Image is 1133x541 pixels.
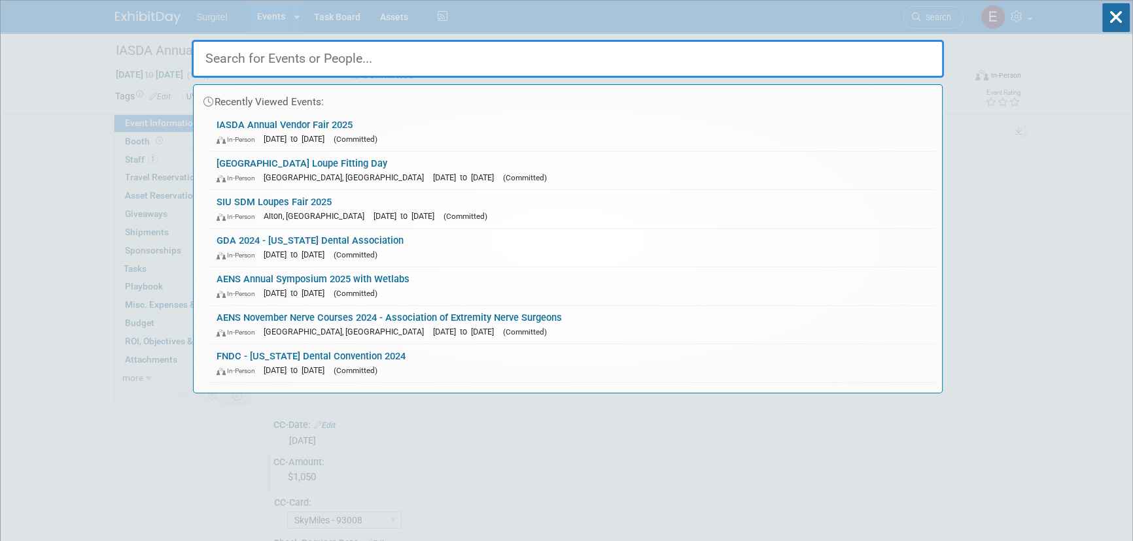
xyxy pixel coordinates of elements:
[217,174,261,182] span: In-Person
[503,327,547,336] span: (Committed)
[503,173,547,182] span: (Committed)
[217,289,261,298] span: In-Person
[217,251,261,259] span: In-Person
[334,366,377,375] span: (Committed)
[264,250,331,259] span: [DATE] to [DATE]
[210,229,935,267] a: GDA 2024 - [US_STATE] Dental Association In-Person [DATE] to [DATE] (Committed)
[200,85,935,113] div: Recently Viewed Events:
[444,212,487,221] span: (Committed)
[433,172,500,182] span: [DATE] to [DATE]
[374,211,441,221] span: [DATE] to [DATE]
[217,212,261,221] span: In-Person
[264,172,430,182] span: [GEOGRAPHIC_DATA], [GEOGRAPHIC_DATA]
[210,267,935,305] a: AENS Annual Symposium 2025 with Wetlabs In-Person [DATE] to [DATE] (Committed)
[264,211,371,221] span: Alton, [GEOGRAPHIC_DATA]
[217,135,261,144] span: In-Person
[210,113,935,151] a: IASDA Annual Vendor Fair 2025 In-Person [DATE] to [DATE] (Committed)
[217,367,261,375] span: In-Person
[192,40,944,78] input: Search for Events or People...
[210,306,935,344] a: AENS November Nerve Courses 2024 - Association of Extremity Nerve Surgeons In-Person [GEOGRAPHIC_...
[264,365,331,375] span: [DATE] to [DATE]
[334,135,377,144] span: (Committed)
[334,250,377,259] span: (Committed)
[264,134,331,144] span: [DATE] to [DATE]
[210,344,935,382] a: FNDC - [US_STATE] Dental Convention 2024 In-Person [DATE] to [DATE] (Committed)
[433,327,500,336] span: [DATE] to [DATE]
[264,327,430,336] span: [GEOGRAPHIC_DATA], [GEOGRAPHIC_DATA]
[210,190,935,228] a: SIU SDM Loupes Fair 2025 In-Person Alton, [GEOGRAPHIC_DATA] [DATE] to [DATE] (Committed)
[210,152,935,189] a: [GEOGRAPHIC_DATA] Loupe Fitting Day In-Person [GEOGRAPHIC_DATA], [GEOGRAPHIC_DATA] [DATE] to [DAT...
[217,328,261,336] span: In-Person
[264,288,331,298] span: [DATE] to [DATE]
[334,289,377,298] span: (Committed)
